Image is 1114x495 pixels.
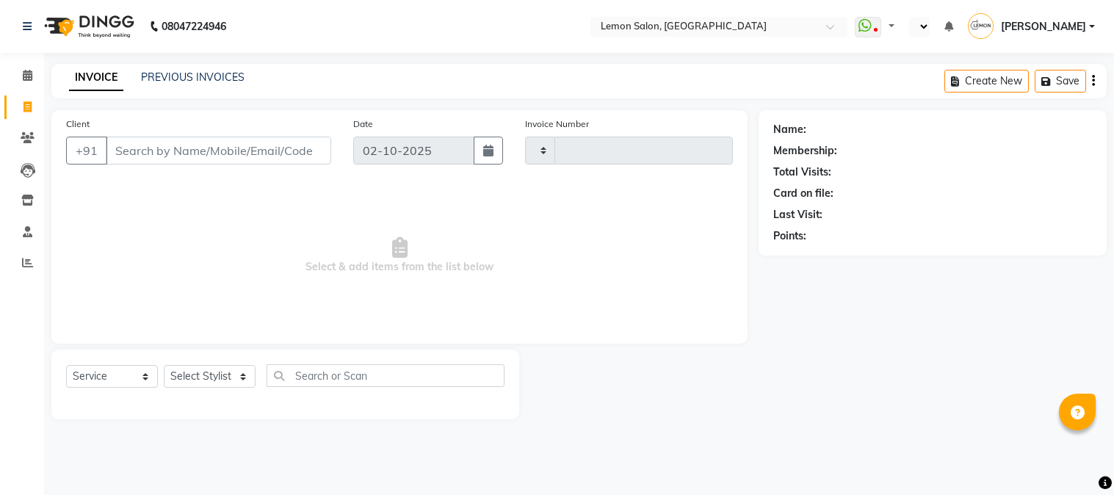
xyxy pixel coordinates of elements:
[66,137,107,165] button: +91
[1035,70,1086,93] button: Save
[773,143,837,159] div: Membership:
[773,186,833,201] div: Card on file:
[773,122,806,137] div: Name:
[162,6,226,47] b: 08047224946
[267,364,504,387] input: Search or Scan
[106,137,331,165] input: Search by Name/Mobile/Email/Code
[968,13,994,39] img: Sana Mansoori
[141,71,245,84] a: PREVIOUS INVOICES
[525,118,589,131] label: Invoice Number
[773,165,831,180] div: Total Visits:
[773,207,822,223] div: Last Visit:
[1001,19,1086,35] span: [PERSON_NAME]
[37,6,138,47] img: logo
[773,228,806,244] div: Points:
[66,118,90,131] label: Client
[353,118,373,131] label: Date
[69,65,123,91] a: INVOICE
[66,182,733,329] span: Select & add items from the list below
[944,70,1029,93] button: Create New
